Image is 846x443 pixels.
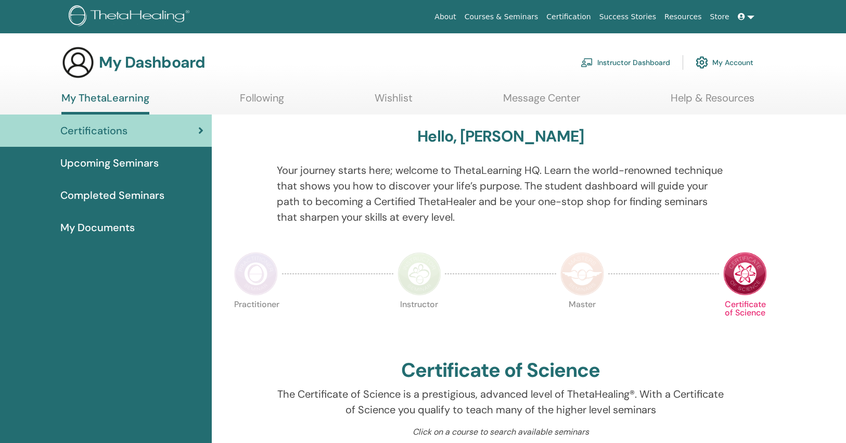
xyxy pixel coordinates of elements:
img: logo.png [69,5,193,29]
h3: Hello, [PERSON_NAME] [417,127,584,146]
a: Help & Resources [671,92,754,112]
img: Certificate of Science [723,252,767,296]
p: Instructor [398,300,441,344]
img: Master [560,252,604,296]
p: Certificate of Science [723,300,767,344]
a: Courses & Seminars [460,7,543,27]
a: Store [706,7,734,27]
p: Click on a course to search available seminars [277,426,725,438]
p: Your journey starts here; welcome to ThetaLearning HQ. Learn the world-renowned technique that sh... [277,162,725,225]
span: Upcoming Seminars [60,155,159,171]
a: Resources [660,7,706,27]
a: Instructor Dashboard [581,51,670,74]
a: Message Center [503,92,580,112]
img: cog.svg [696,54,708,71]
a: My Account [696,51,753,74]
span: My Documents [60,220,135,235]
span: Certifications [60,123,127,138]
h2: Certificate of Science [401,359,600,383]
img: Practitioner [234,252,278,296]
h3: My Dashboard [99,53,205,72]
img: Instructor [398,252,441,296]
a: Certification [542,7,595,27]
img: generic-user-icon.jpg [61,46,95,79]
a: About [430,7,460,27]
p: The Certificate of Science is a prestigious, advanced level of ThetaHealing®. With a Certificate ... [277,386,725,417]
a: Following [240,92,284,112]
p: Master [560,300,604,344]
a: Wishlist [375,92,413,112]
span: Completed Seminars [60,187,164,203]
a: My ThetaLearning [61,92,149,115]
img: chalkboard-teacher.svg [581,58,593,67]
a: Success Stories [595,7,660,27]
p: Practitioner [234,300,278,344]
